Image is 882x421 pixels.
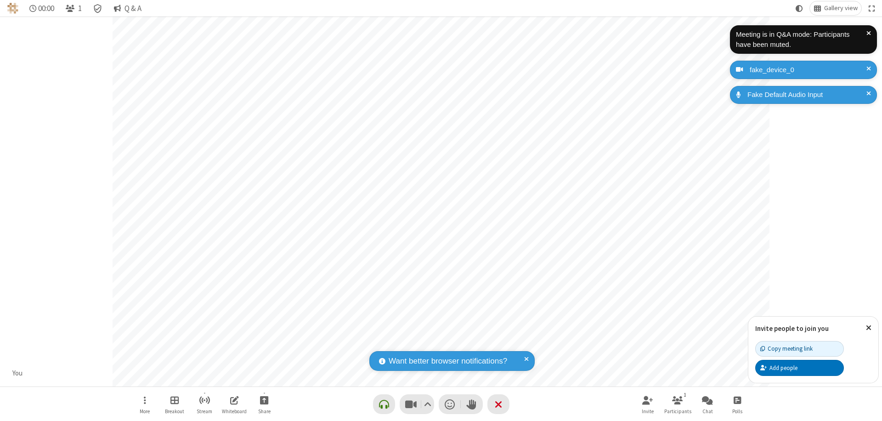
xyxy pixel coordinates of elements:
span: 1 [78,4,82,13]
button: Close popover [859,317,878,339]
button: Manage Breakout Rooms [161,391,188,417]
span: Q & A [124,4,141,13]
div: Fake Default Audio Input [744,90,870,100]
div: fake_device_0 [746,65,870,75]
span: Share [258,409,271,414]
button: Raise hand [461,394,483,414]
div: Copy meeting link [760,344,813,353]
button: Start sharing [250,391,278,417]
span: Chat [702,409,713,414]
span: Want better browser notifications? [389,355,507,367]
button: Copy meeting link [755,341,844,357]
span: More [140,409,150,414]
div: Timer [26,1,58,15]
button: Fullscreen [865,1,879,15]
span: Breakout [165,409,184,414]
button: Video setting [421,394,434,414]
button: Change layout [810,1,861,15]
label: Invite people to join you [755,324,829,333]
div: You [9,368,26,379]
button: Send a reaction [439,394,461,414]
button: Q & A [110,1,145,15]
button: End or leave meeting [487,394,509,414]
button: Start streaming [191,391,218,417]
span: Whiteboard [222,409,247,414]
button: Add people [755,360,844,375]
span: Participants [664,409,691,414]
button: Stop video (⌘+Shift+V) [400,394,434,414]
span: 00:00 [38,4,54,13]
button: Using system theme [792,1,807,15]
button: Open participant list [62,1,85,15]
button: Connect your audio [373,394,395,414]
button: Open menu [131,391,158,417]
button: Open participant list [664,391,691,417]
div: Meeting is in Q&A mode: Participants have been muted. [736,29,866,50]
span: Stream [197,409,212,414]
img: QA Selenium DO NOT DELETE OR CHANGE [7,3,18,14]
div: Meeting details Encryption enabled [89,1,107,15]
button: Open chat [694,391,721,417]
span: Polls [732,409,742,414]
span: Gallery view [824,5,858,12]
span: Invite [642,409,654,414]
button: Open poll [724,391,751,417]
div: 1 [681,391,689,399]
button: Open shared whiteboard [220,391,248,417]
button: Invite participants (⌘+Shift+I) [634,391,661,417]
